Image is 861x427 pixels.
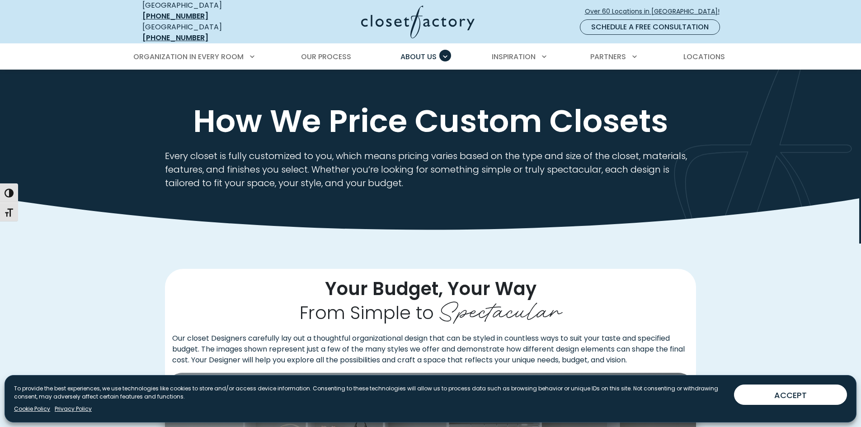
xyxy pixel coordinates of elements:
a: Privacy Policy [55,405,92,413]
span: Partners [590,52,626,62]
a: [PHONE_NUMBER] [142,11,208,21]
span: Your Budget, Your Way [325,276,536,301]
p: Our closet Designers carefully lay out a thoughtful organizational design that can be styled in c... [165,333,696,373]
span: Inspiration [492,52,536,62]
a: Over 60 Locations in [GEOGRAPHIC_DATA]! [584,4,727,19]
nav: Primary Menu [127,44,734,70]
span: Our Process [301,52,351,62]
p: To provide the best experiences, we use technologies like cookies to store and/or access device i... [14,385,727,401]
a: [PHONE_NUMBER] [142,33,208,43]
span: Locations [683,52,725,62]
span: About Us [400,52,437,62]
p: Every closet is fully customized to you, which means pricing varies based on the type and size of... [165,149,696,190]
span: Over 60 Locations in [GEOGRAPHIC_DATA]! [585,7,727,16]
span: Spectacular [438,291,562,327]
a: Schedule a Free Consultation [580,19,720,35]
span: From Simple to [300,300,434,325]
h1: How We Price Custom Closets [141,104,721,138]
div: [GEOGRAPHIC_DATA] [142,22,273,43]
span: Organization in Every Room [133,52,244,62]
a: Cookie Policy [14,405,50,413]
button: ACCEPT [734,385,847,405]
img: Closet Factory Logo [361,5,475,38]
